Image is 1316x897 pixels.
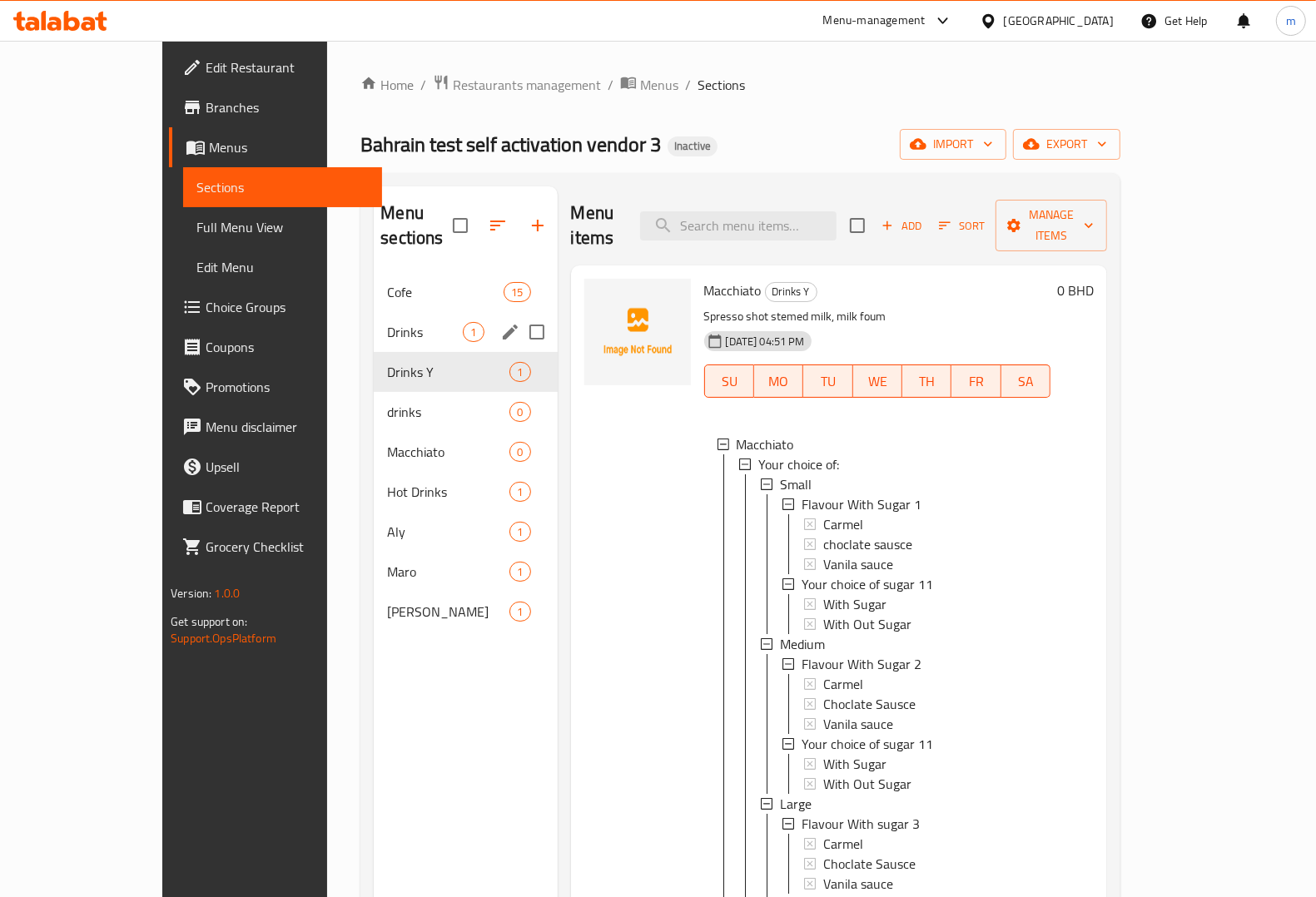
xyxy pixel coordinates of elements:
[1008,369,1044,394] span: SA
[766,282,817,301] span: Drinks Y
[374,352,557,392] div: Drinks Y1
[780,474,812,494] span: Small
[780,794,812,814] span: Large
[387,562,509,582] span: Maro
[510,524,529,540] span: 1
[433,74,601,96] a: Restaurants management
[584,279,691,385] img: Macchiato
[206,377,369,397] span: Promotions
[387,602,509,622] span: [PERSON_NAME]
[823,694,916,714] span: Choclate Sausce
[1286,12,1296,30] span: m
[823,614,911,634] span: With Out Sugar
[823,714,893,734] span: Vanila sauce
[780,634,825,654] span: Medium
[685,75,691,95] li: /
[169,407,382,447] a: Menu disclaimer
[509,602,530,622] div: items
[510,564,529,580] span: 1
[853,364,902,398] button: WE
[698,75,745,95] span: Sections
[374,432,557,472] div: Macchiato0
[935,213,989,239] button: Sort
[169,527,382,567] a: Grocery Checklist
[206,337,369,357] span: Coupons
[640,211,837,240] input: search
[509,442,530,462] div: items
[803,364,852,398] button: TU
[374,512,557,552] div: Aly1
[169,367,382,407] a: Promotions
[823,534,912,554] span: choclate sausce
[510,604,529,620] span: 1
[958,369,994,394] span: FR
[169,487,382,527] a: Coverage Report
[196,257,369,277] span: Edit Menu
[509,522,530,542] div: items
[1057,279,1094,302] h6: 0 BHD
[387,482,509,502] span: Hot Drinks
[823,514,863,534] span: Carmel
[900,129,1006,160] button: import
[823,554,893,574] span: Vanila sauce
[169,47,382,87] a: Edit Restaurant
[387,362,509,382] span: Drinks Y
[758,454,839,474] span: Your choice of:
[712,369,747,394] span: SU
[802,814,920,834] span: Flavour With sugar 3
[823,754,886,774] span: With Sugar
[360,126,661,163] span: Bahrain test self activation vendor 3
[1026,134,1107,155] span: export
[913,134,993,155] span: import
[509,402,530,422] div: items
[453,75,601,95] span: Restaurants management
[879,216,924,235] span: Add
[509,362,530,382] div: items
[387,322,463,342] span: Drinks
[1004,12,1114,30] div: [GEOGRAPHIC_DATA]
[823,774,911,794] span: With Out Sugar
[206,537,369,557] span: Grocery Checklist
[387,442,509,462] span: Macchiato
[169,327,382,367] a: Coupons
[704,306,1051,327] p: Spresso shot stemed milk, milk foum
[608,75,613,95] li: /
[463,322,484,342] div: items
[510,444,529,460] span: 0
[206,97,369,117] span: Branches
[209,137,369,157] span: Menus
[374,272,557,312] div: Cofe15
[510,484,529,500] span: 1
[169,87,382,127] a: Branches
[387,402,509,422] div: drinks
[504,285,529,300] span: 15
[360,75,414,95] a: Home
[169,447,382,487] a: Upsell
[380,201,452,250] h2: Menu sections
[1013,129,1120,160] button: export
[571,201,621,250] h2: Menu items
[206,297,369,317] span: Choice Groups
[823,834,863,854] span: Carmel
[668,139,718,153] span: Inactive
[464,325,483,340] span: 1
[214,582,240,604] span: 1.0.0
[374,265,557,638] nav: Menu sections
[939,216,985,235] span: Sort
[909,369,945,394] span: TH
[823,674,863,694] span: Carmel
[704,278,762,303] span: Macchiato
[206,417,369,437] span: Menu disclaimer
[171,611,247,632] span: Get support on:
[510,404,529,420] span: 0
[765,282,817,302] div: Drinks Y
[823,874,893,894] span: Vanila sauce
[206,497,369,517] span: Coverage Report
[387,602,509,622] div: Mahmoud
[823,11,926,31] div: Menu-management
[640,75,678,95] span: Menus
[860,369,896,394] span: WE
[387,522,509,542] span: Aly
